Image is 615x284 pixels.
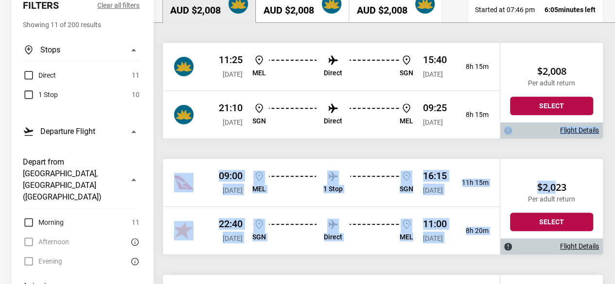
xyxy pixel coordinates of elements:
img: Jetstar [174,221,193,240]
span: [DATE] [423,186,443,194]
div: Qantas 09:00 [DATE] MEL 1 Stop SGN 16:15 [DATE] 11h 15mJetstar 22:40 [DATE] SGN Direct MEL 11:00 ... [163,159,500,254]
p: 8h 20m [455,227,489,235]
p: Direct [324,69,342,77]
p: Per adult return [510,195,593,203]
h3: Stops [40,44,60,56]
p: SGN [400,69,413,77]
button: Select [510,213,593,231]
p: Showing 11 of 200 results [23,19,140,31]
span: 1 Stop [38,89,58,100]
p: 11:00 [423,218,447,230]
p: 09:00 [219,170,243,182]
h2: $2,008 [510,66,593,77]
span: 11 [132,69,140,81]
button: There are currently no flights matching this search criteria. Try removing some search filters. [128,236,140,248]
p: SGN [252,233,266,241]
strong: minutes left [545,5,596,15]
span: [DATE] [223,118,243,126]
p: 09:25 [423,102,447,114]
p: SGN [252,117,266,125]
p: 16:15 [423,170,447,182]
p: 21:10 [219,102,243,114]
span: Started at 07:46 pm [475,5,535,15]
span: [DATE] [223,186,243,194]
p: Per adult return [510,79,593,87]
p: 11:25 [219,54,243,66]
img: Jetstar [174,105,193,124]
p: 15:40 [423,54,447,66]
h2: $2,023 [510,182,593,193]
p: Direct [324,233,342,241]
h2: AUD $2,008 [357,4,407,16]
h3: Depart from [GEOGRAPHIC_DATA], [GEOGRAPHIC_DATA] ([GEOGRAPHIC_DATA]) [23,156,122,203]
img: Jetstar [174,57,193,76]
p: MEL [400,233,413,241]
div: Flight Details [500,122,603,138]
span: [DATE] [423,234,443,242]
span: Direct [38,69,56,81]
span: 6:05 [545,6,558,14]
div: Vietnam Airlines 11:25 [DATE] MEL Direct SGN 15:40 [DATE] 8h 15mVietnam Airlines 21:10 [DATE] SGN... [163,43,500,138]
a: Flight Details [560,126,599,134]
p: 11h 15m [455,179,489,187]
button: Stops [23,38,140,62]
h2: AUD $2,008 [264,4,314,16]
label: 1 Stop [23,89,58,100]
span: [DATE] [423,70,443,78]
p: MEL [400,117,413,125]
a: Flight Details [560,242,599,251]
label: Morning [23,217,64,228]
span: Morning [38,217,64,228]
p: MEL [252,69,266,77]
span: [DATE] [223,234,243,242]
p: 8h 15m [455,111,489,119]
img: Jetstar [174,173,193,192]
h2: AUD $2,008 [170,4,221,16]
button: There are currently no flights matching this search criteria. Try removing some search filters. [128,255,140,267]
span: [DATE] [223,70,243,78]
p: SGN [400,185,413,193]
p: 22:40 [219,218,243,230]
p: 1 Stop [323,185,343,193]
span: [DATE] [423,118,443,126]
div: Flight Details [500,238,603,254]
p: MEL [252,185,266,193]
span: 10 [132,89,140,100]
button: Departure Flight [23,120,140,143]
p: 8h 15m [455,63,489,71]
h3: Departure Flight [40,126,95,137]
p: Direct [324,117,342,125]
button: Select [510,97,593,115]
span: 11 [132,217,140,228]
button: Depart from [GEOGRAPHIC_DATA], [GEOGRAPHIC_DATA] ([GEOGRAPHIC_DATA]) [23,150,140,209]
label: Direct [23,69,56,81]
